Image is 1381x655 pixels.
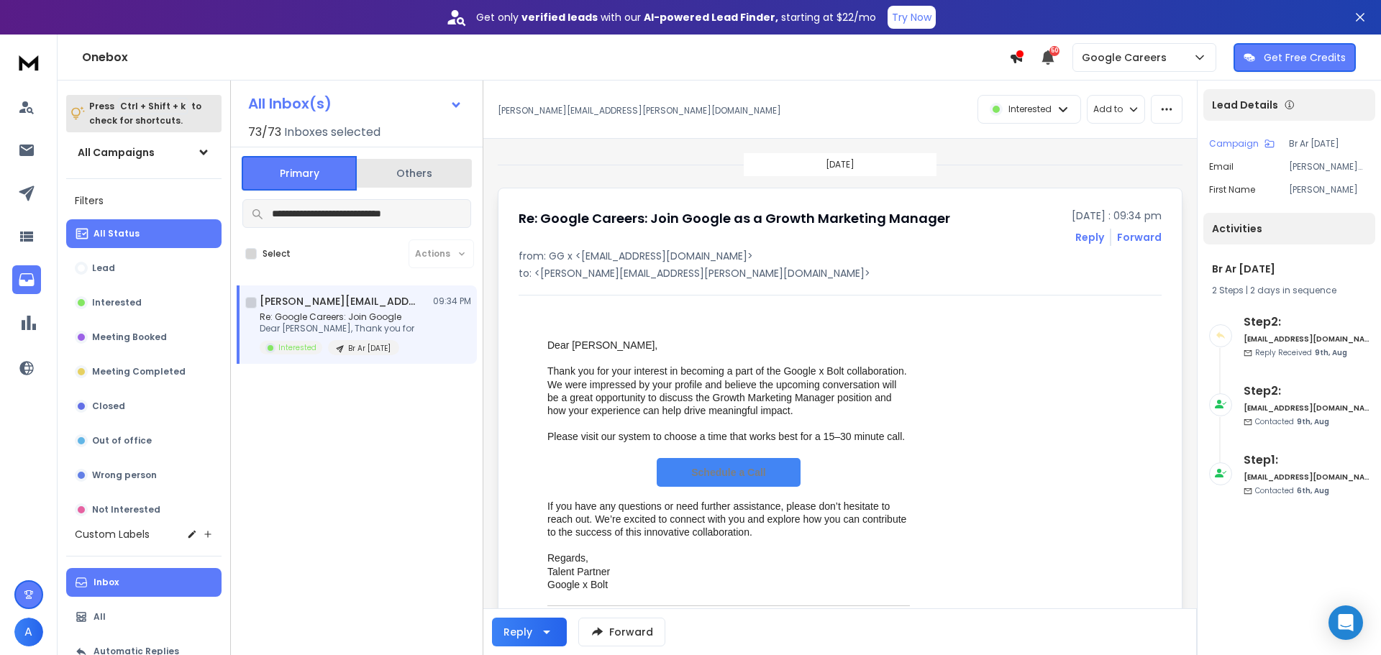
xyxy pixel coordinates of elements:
[284,124,380,141] h3: Inboxes selected
[1244,383,1369,400] h6: Step 2 :
[66,323,222,352] button: Meeting Booked
[260,323,414,334] p: Dear [PERSON_NAME], Thank you for
[92,297,142,308] p: Interested
[1250,284,1336,296] span: 2 days in sequence
[78,145,155,160] h1: All Campaigns
[1328,605,1363,640] div: Open Intercom Messenger
[263,248,291,260] label: Select
[66,357,222,386] button: Meeting Completed
[1297,485,1329,496] span: 6th, Aug
[92,366,186,377] p: Meeting Completed
[242,156,357,191] button: Primary
[66,461,222,490] button: Wrong person
[1049,46,1059,56] span: 50
[578,618,665,646] button: Forward
[1255,347,1347,358] p: Reply Received
[492,618,567,646] button: Reply
[1244,334,1369,344] h6: [EMAIL_ADDRESS][DOMAIN_NAME]
[657,458,801,487] a: Schedule a Call
[357,157,472,189] button: Others
[14,618,43,646] button: A
[260,294,418,308] h1: [PERSON_NAME][EMAIL_ADDRESS][PERSON_NAME][DOMAIN_NAME]
[1212,262,1367,276] h1: Br Ar [DATE]
[66,288,222,317] button: Interested
[1289,138,1369,150] p: Br Ar [DATE]
[1093,104,1123,115] p: Add to
[1255,416,1329,427] p: Contacted
[66,191,222,211] h3: Filters
[1072,209,1162,223] p: [DATE] : 09:34 pm
[1244,313,1369,331] h6: Step 2 :
[1212,284,1244,296] span: 2 Steps
[66,603,222,631] button: All
[248,124,281,141] span: 73 / 73
[92,470,157,481] p: Wrong person
[237,89,474,118] button: All Inbox(s)
[1234,43,1356,72] button: Get Free Credits
[66,495,222,524] button: Not Interested
[547,365,910,417] div: Thank you for your interest in becoming a part of the Google x Bolt collaboration. We were impres...
[1212,285,1367,296] div: |
[66,392,222,421] button: Closed
[94,228,140,239] p: All Status
[888,6,936,29] button: Try Now
[66,568,222,597] button: Inbox
[248,96,332,111] h1: All Inbox(s)
[92,504,160,516] p: Not Interested
[278,342,316,353] p: Interested
[1289,161,1369,173] p: [PERSON_NAME][EMAIL_ADDRESS][PERSON_NAME][DOMAIN_NAME]
[260,311,414,323] p: Re: Google Careers: Join Google
[1315,347,1347,358] span: 9th, Aug
[547,339,910,352] div: Dear [PERSON_NAME],
[66,219,222,248] button: All Status
[521,10,598,24] strong: verified leads
[1244,452,1369,469] h6: Step 1 :
[519,266,1162,280] p: to: <[PERSON_NAME][EMAIL_ADDRESS][PERSON_NAME][DOMAIN_NAME]>
[1264,50,1346,65] p: Get Free Credits
[1244,403,1369,413] h6: [EMAIL_ADDRESS][DOMAIN_NAME]
[66,254,222,283] button: Lead
[92,400,125,412] p: Closed
[433,296,471,307] p: 09:34 PM
[519,249,1162,263] p: from: GG x <[EMAIL_ADDRESS][DOMAIN_NAME]>
[92,435,152,446] p: Out of office
[547,500,910,539] div: If you have any questions or need further assistance, please don’t hesitate to reach out. We’re e...
[14,49,43,75] img: logo
[498,105,781,116] p: [PERSON_NAME][EMAIL_ADDRESS][PERSON_NAME][DOMAIN_NAME]
[892,10,931,24] p: Try Now
[1244,472,1369,482] h6: [EMAIL_ADDRESS][DOMAIN_NAME]
[1209,161,1234,173] p: Email
[1209,138,1259,150] p: Campaign
[1209,184,1255,196] p: First Name
[1289,184,1369,196] p: [PERSON_NAME]
[92,331,167,343] p: Meeting Booked
[547,430,910,443] div: Please visit our system to choose a time that works best for a 15–30 minute call.
[826,159,854,170] p: [DATE]
[66,426,222,455] button: Out of office
[644,10,778,24] strong: AI-powered Lead Finder,
[1075,230,1104,244] button: Reply
[1008,104,1052,115] p: Interested
[89,99,201,128] p: Press to check for shortcuts.
[519,209,950,229] h1: Re: Google Careers: Join Google as a Growth Marketing Manager
[1212,98,1278,112] p: Lead Details
[547,565,910,591] div: Talent Partner Google x Bolt
[1203,213,1375,244] div: Activities
[118,98,188,114] span: Ctrl + Shift + k
[1297,416,1329,427] span: 9th, Aug
[348,343,391,354] p: Br Ar [DATE]
[503,625,532,639] div: Reply
[94,611,106,623] p: All
[66,138,222,167] button: All Campaigns
[75,527,150,541] h3: Custom Labels
[1255,485,1329,496] p: Contacted
[94,577,119,588] p: Inbox
[1082,50,1172,65] p: Google Careers
[547,551,910,564] div: Regards,
[476,10,876,24] p: Get only with our starting at $22/mo
[1117,230,1162,244] div: Forward
[82,49,1009,66] h1: Onebox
